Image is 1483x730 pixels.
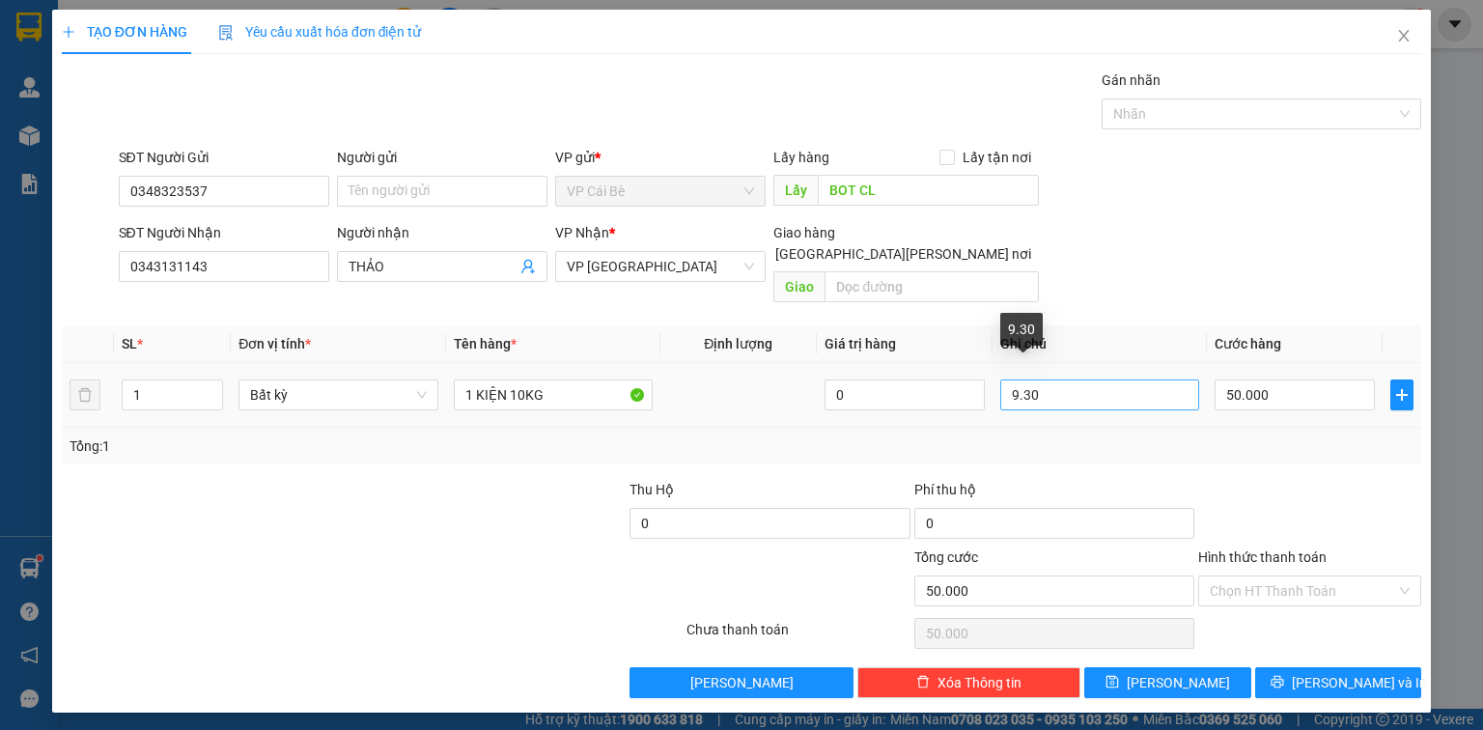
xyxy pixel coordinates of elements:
span: close [1396,28,1412,43]
span: Tên hàng [454,336,517,351]
span: TẠO ĐƠN HÀNG [62,24,187,40]
div: SĐT Người Gửi [119,147,329,168]
button: delete [70,379,100,410]
input: Dọc đường [818,175,1039,206]
button: deleteXóa Thông tin [857,667,1080,698]
span: plus [62,25,75,39]
div: SĐT Người Nhận [119,222,329,243]
span: VP Sài Gòn [567,252,754,281]
span: delete [916,675,930,690]
span: VP Nhận [555,225,609,240]
span: Xóa Thông tin [937,672,1021,693]
span: Lấy [773,175,818,206]
span: SL [122,336,137,351]
div: Phí thu hộ [914,479,1194,508]
button: save[PERSON_NAME] [1084,667,1251,698]
div: 9.30 [1000,313,1043,346]
img: icon [218,25,234,41]
span: Lấy tận nơi [955,147,1039,168]
input: 0 [825,379,985,410]
span: [PERSON_NAME] [690,672,794,693]
button: plus [1390,379,1413,410]
span: Giao [773,271,825,302]
span: user-add [520,259,536,274]
span: [PERSON_NAME] [1127,672,1230,693]
th: Ghi chú [993,325,1207,363]
span: Thu Hộ [630,482,674,497]
div: Người gửi [337,147,547,168]
span: Yêu cầu xuất hóa đơn điện tử [218,24,422,40]
span: Giá trị hàng [825,336,896,351]
span: Đơn vị tính [238,336,311,351]
span: Lấy hàng [773,150,829,165]
span: plus [1391,387,1413,403]
div: VP gửi [555,147,766,168]
button: Close [1377,10,1431,64]
label: Gán nhãn [1102,72,1161,88]
span: [GEOGRAPHIC_DATA][PERSON_NAME] nơi [768,243,1039,265]
span: Định lượng [704,336,772,351]
span: Giao hàng [773,225,835,240]
input: Dọc đường [825,271,1039,302]
div: Tổng: 1 [70,435,574,457]
span: Tổng cước [914,549,978,565]
button: [PERSON_NAME] [630,667,853,698]
span: printer [1271,675,1284,690]
input: VD: Bàn, Ghế [454,379,653,410]
label: Hình thức thanh toán [1198,549,1327,565]
div: Chưa thanh toán [685,619,911,653]
span: Bất kỳ [250,380,426,409]
button: printer[PERSON_NAME] và In [1255,667,1422,698]
span: [PERSON_NAME] và In [1292,672,1427,693]
span: Cước hàng [1215,336,1281,351]
div: Người nhận [337,222,547,243]
span: save [1105,675,1119,690]
input: Ghi Chú [1000,379,1199,410]
span: VP Cái Bè [567,177,754,206]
